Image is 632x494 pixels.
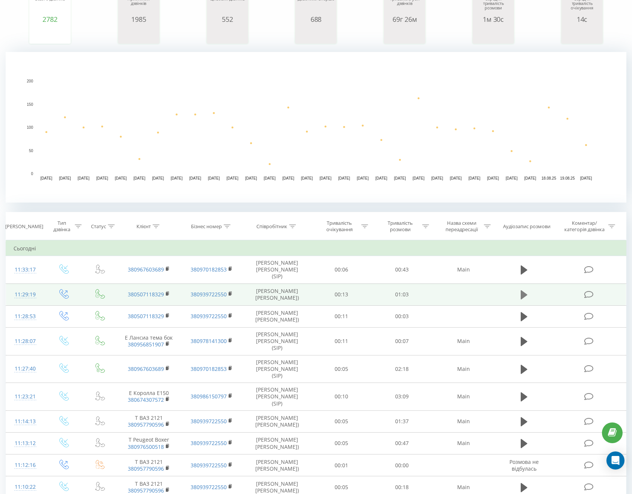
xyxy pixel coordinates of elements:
div: 2782 [31,15,69,23]
text: 19.08.25 [560,176,575,180]
td: Т ВАЗ 2121 [117,410,180,432]
td: 00:07 [371,328,432,355]
a: 380978141300 [191,337,227,345]
a: 380939722550 [191,418,227,425]
text: [DATE] [450,176,462,180]
div: Статус [91,223,106,230]
td: 00:00 [371,454,432,476]
div: 11:33:17 [14,262,37,277]
td: 00:10 [311,383,371,411]
svg: A chart. [31,23,69,46]
td: Main [432,410,495,432]
div: Клієнт [136,223,151,230]
td: [PERSON_NAME] [PERSON_NAME]) [243,410,311,432]
text: [DATE] [338,176,350,180]
div: [PERSON_NAME] [5,223,43,230]
div: Назва схеми переадресації [442,220,482,233]
text: [DATE] [376,176,388,180]
td: 01:37 [371,410,432,432]
div: 11:13:12 [14,436,37,451]
div: Співробітник [256,223,287,230]
td: Main [432,328,495,355]
text: [DATE] [301,176,313,180]
td: [PERSON_NAME] [PERSON_NAME]) [243,284,311,305]
td: Main [432,256,495,284]
text: [DATE] [59,176,71,180]
div: 1м 30с [474,15,512,23]
td: Т ВАЗ 2121 [117,454,180,476]
a: 380939722550 [191,462,227,469]
a: 380939722550 [191,313,227,320]
svg: A chart. [6,52,626,203]
td: Main [432,432,495,454]
a: 380957790596 [128,465,164,472]
div: 688 [297,15,335,23]
td: [PERSON_NAME] [PERSON_NAME] (SIP) [243,256,311,284]
div: 11:28:07 [14,334,37,349]
text: 200 [27,79,33,83]
td: [PERSON_NAME] [PERSON_NAME] (SIP) [243,355,311,383]
text: [DATE] [487,176,499,180]
td: [PERSON_NAME] [PERSON_NAME] (SIP) [243,383,311,411]
div: 69г 26м [386,15,423,23]
svg: A chart. [297,23,335,46]
td: Main [432,383,495,411]
a: 380939722550 [191,291,227,298]
text: [DATE] [227,176,239,180]
text: [DATE] [41,176,53,180]
td: Е Лансиа тема бок [117,328,180,355]
div: 14с [563,15,601,23]
td: [PERSON_NAME] [PERSON_NAME]) [243,454,311,476]
a: 380957790596 [128,421,164,428]
text: [DATE] [282,176,294,180]
div: 1985 [120,15,158,23]
td: [PERSON_NAME] [PERSON_NAME]) [243,432,311,454]
text: [DATE] [431,176,443,180]
td: 01:03 [371,284,432,305]
svg: A chart. [474,23,512,46]
svg: A chart. [386,23,423,46]
div: Аудіозапис розмови [503,223,550,230]
a: 380956851907 [128,341,164,348]
td: 00:03 [371,305,432,327]
td: Т Peugeot Boxer [117,432,180,454]
svg: A chart. [120,23,158,46]
text: [DATE] [133,176,145,180]
td: [PERSON_NAME] [PERSON_NAME]) [243,305,311,327]
text: [DATE] [394,176,406,180]
div: Тип дзвінка [51,220,73,233]
div: 552 [209,15,246,23]
text: [DATE] [152,176,164,180]
text: [DATE] [245,176,257,180]
a: 380986150797 [191,393,227,400]
a: 380967603689 [128,266,164,273]
a: 380939722550 [191,439,227,447]
text: [DATE] [506,176,518,180]
div: Тривалість очікування [319,220,359,233]
text: 18.08.25 [541,176,556,180]
a: 380976500518 [128,443,164,450]
a: 380674307572 [128,396,164,403]
td: 00:01 [311,454,371,476]
div: 11:23:21 [14,389,37,404]
text: 0 [31,172,33,176]
svg: A chart. [563,23,601,46]
span: Розмова не відбулась [509,458,539,472]
a: 380970182853 [191,365,227,372]
div: Тривалість розмови [380,220,420,233]
a: 380939722550 [191,483,227,491]
td: 00:43 [371,256,432,284]
div: Бізнес номер [191,223,222,230]
td: 00:13 [311,284,371,305]
td: 00:05 [311,432,371,454]
text: [DATE] [78,176,90,180]
text: [DATE] [208,176,220,180]
text: [DATE] [580,176,592,180]
text: 100 [27,125,33,130]
text: [DATE] [96,176,108,180]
